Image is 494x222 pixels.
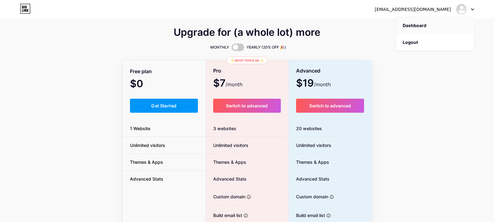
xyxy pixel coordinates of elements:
span: Advanced Stats [122,176,171,182]
img: acusync [456,3,468,15]
span: $7 [213,79,242,88]
span: Get Started [151,103,176,108]
span: Advanced Stats [206,176,247,182]
span: Unlimited visitors [206,142,248,149]
span: $0 [130,80,160,89]
span: /month [226,81,242,88]
span: Free plan [130,66,152,77]
span: Build email list [289,212,325,219]
span: Advanced Stats [289,176,329,182]
button: Get Started [130,99,198,113]
span: /month [314,81,331,88]
span: Upgrade for (a whole lot) more [174,29,320,36]
div: 20 websites [289,120,372,137]
span: Themes & Apps [206,159,246,165]
li: Logout [396,34,474,51]
span: Pro [213,65,221,76]
span: Custom domain [289,193,328,200]
span: Unlimited visitors [289,142,331,149]
span: 1 Website [122,125,158,132]
span: Unlimited visitors [122,142,173,149]
span: Build email list [206,212,242,219]
span: MONTHLY [210,44,229,50]
span: Advanced [296,65,320,76]
button: Switch to advanced [213,99,281,113]
span: Custom domain [206,193,245,200]
div: 3 websites [206,120,288,137]
button: Switch to advanced [296,99,364,113]
span: Switch to advanced [226,103,268,108]
span: Switch to advanced [309,103,351,108]
span: Themes & Apps [289,159,329,165]
span: $19 [296,79,331,88]
div: ✨ Most popular ✨ [226,57,268,64]
a: Dashboard [396,17,474,34]
div: [EMAIL_ADDRESS][DOMAIN_NAME] [375,6,451,13]
span: YEARLY (20% OFF 🎉) [247,44,286,50]
span: Themes & Apps [122,159,170,165]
